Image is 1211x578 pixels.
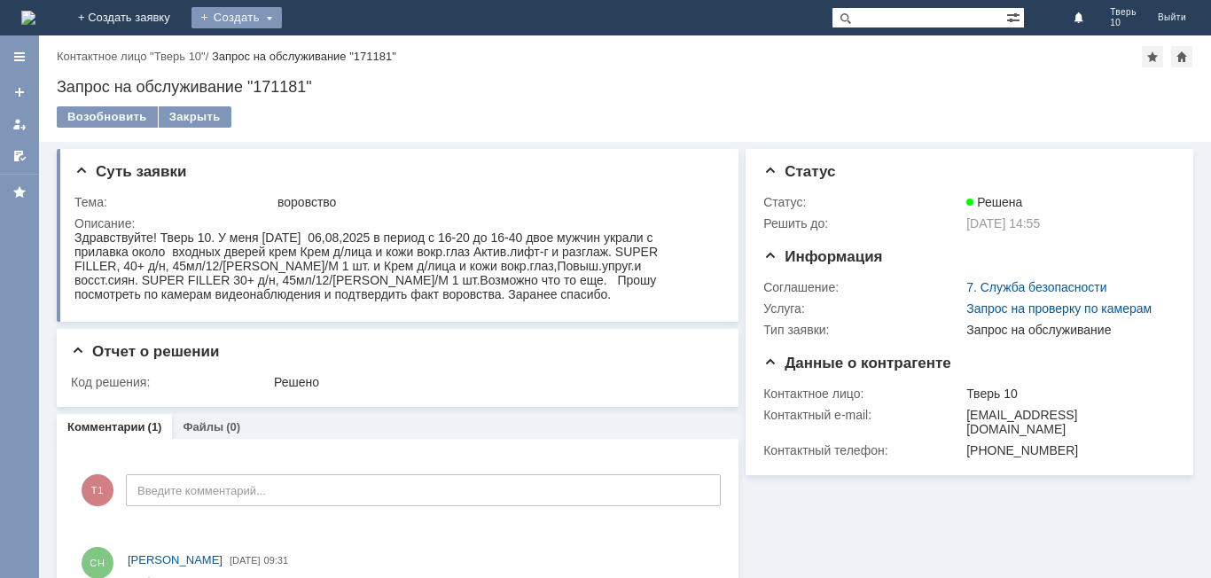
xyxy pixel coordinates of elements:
[264,555,289,566] span: 09:31
[57,50,212,63] div: /
[966,280,1106,294] a: 7. Служба безопасности
[21,11,35,25] img: logo
[71,343,219,360] span: Отчет о решении
[5,78,34,106] a: Создать заявку
[763,248,882,265] span: Информация
[21,11,35,25] a: Перейти на домашнюю страницу
[763,280,963,294] div: Соглашение:
[1171,46,1192,67] div: Сделать домашней страницей
[57,50,206,63] a: Контактное лицо "Тверь 10"
[763,355,951,371] span: Данные о контрагенте
[191,7,282,28] div: Создать
[966,216,1040,230] span: [DATE] 14:55
[5,142,34,170] a: Мои согласования
[71,375,270,389] div: Код решения:
[226,420,240,433] div: (0)
[966,195,1022,209] span: Решена
[966,301,1152,316] a: Запрос на проверку по камерам
[67,420,145,433] a: Комментарии
[966,443,1168,457] div: [PHONE_NUMBER]
[183,420,223,433] a: Файлы
[277,195,715,209] div: воровство
[274,375,715,389] div: Решено
[82,474,113,506] span: Т1
[966,408,1168,436] div: [EMAIL_ADDRESS][DOMAIN_NAME]
[763,195,963,209] div: Статус:
[763,408,963,422] div: Контактный e-mail:
[74,163,186,180] span: Суть заявки
[128,551,223,569] a: [PERSON_NAME]
[128,553,223,566] span: [PERSON_NAME]
[763,301,963,316] div: Услуга:
[1142,46,1163,67] div: Добавить в избранное
[74,195,274,209] div: Тема:
[966,323,1168,337] div: Запрос на обслуживание
[966,387,1168,401] div: Тверь 10
[5,110,34,138] a: Мои заявки
[230,555,261,566] span: [DATE]
[763,216,963,230] div: Решить до:
[57,78,1193,96] div: Запрос на обслуживание "171181"
[763,323,963,337] div: Тип заявки:
[1110,7,1137,18] span: Тверь
[212,50,396,63] div: Запрос на обслуживание "171181"
[74,216,718,230] div: Описание:
[1006,8,1024,25] span: Расширенный поиск
[763,443,963,457] div: Контактный телефон:
[1110,18,1137,28] span: 10
[763,387,963,401] div: Контактное лицо:
[148,420,162,433] div: (1)
[763,163,835,180] span: Статус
